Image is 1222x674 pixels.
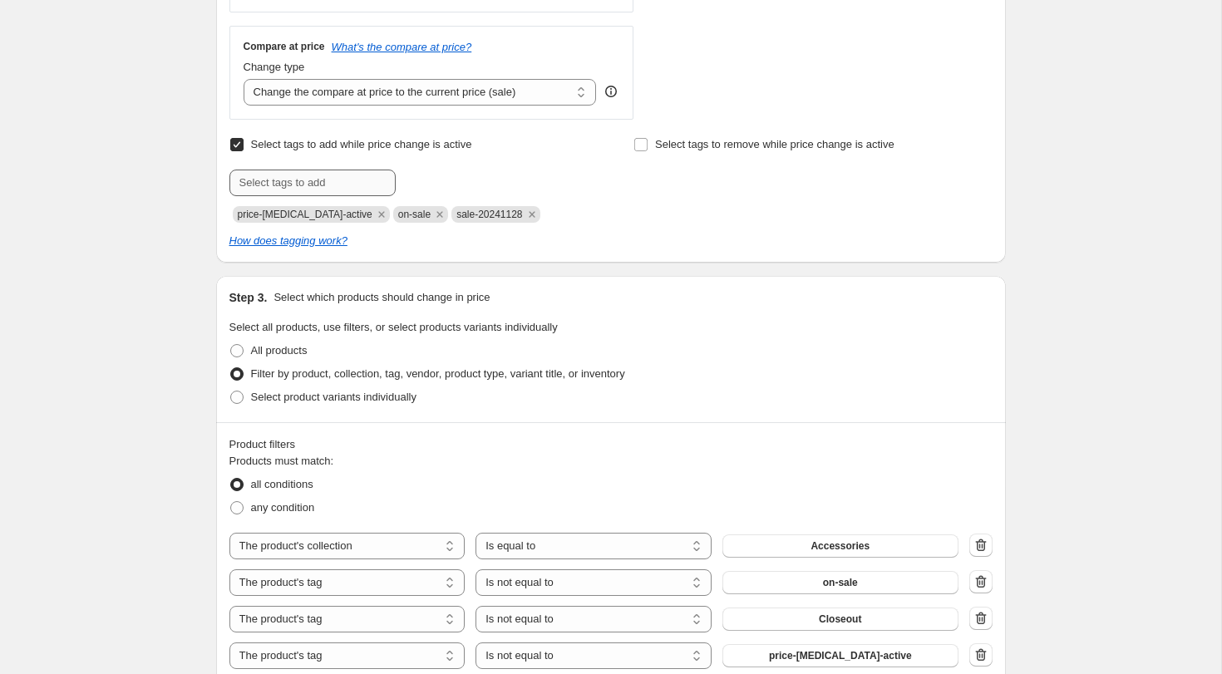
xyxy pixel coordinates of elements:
span: Closeout [819,613,861,626]
span: Change type [244,61,305,73]
button: What's the compare at price? [332,41,472,53]
button: Remove sale-20241128 [525,207,540,222]
span: Products must match: [229,455,334,467]
span: price-[MEDICAL_DATA]-active [769,649,912,662]
span: Select tags to remove while price change is active [655,138,894,150]
span: Filter by product, collection, tag, vendor, product type, variant title, or inventory [251,367,625,380]
a: How does tagging work? [229,234,347,247]
button: Remove price-change-job-active [374,207,389,222]
span: on-sale [398,209,431,220]
span: all conditions [251,478,313,490]
button: on-sale [722,571,958,594]
span: Select all products, use filters, or select products variants individually [229,321,558,333]
p: Select which products should change in price [273,289,490,306]
h2: Step 3. [229,289,268,306]
button: Closeout [722,608,958,631]
span: price-change-job-active [238,209,372,220]
div: Product filters [229,436,993,453]
div: help [603,83,619,100]
input: Select tags to add [229,170,396,196]
h3: Compare at price [244,40,325,53]
button: price-[MEDICAL_DATA]-active [722,644,958,667]
button: Accessories [722,534,958,558]
span: All products [251,344,308,357]
span: Select product variants individually [251,391,416,403]
span: Select tags to add while price change is active [251,138,472,150]
button: Remove on-sale [432,207,447,222]
span: any condition [251,501,315,514]
span: on-sale [823,576,858,589]
span: Accessories [811,539,870,553]
span: sale-20241128 [456,209,522,220]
